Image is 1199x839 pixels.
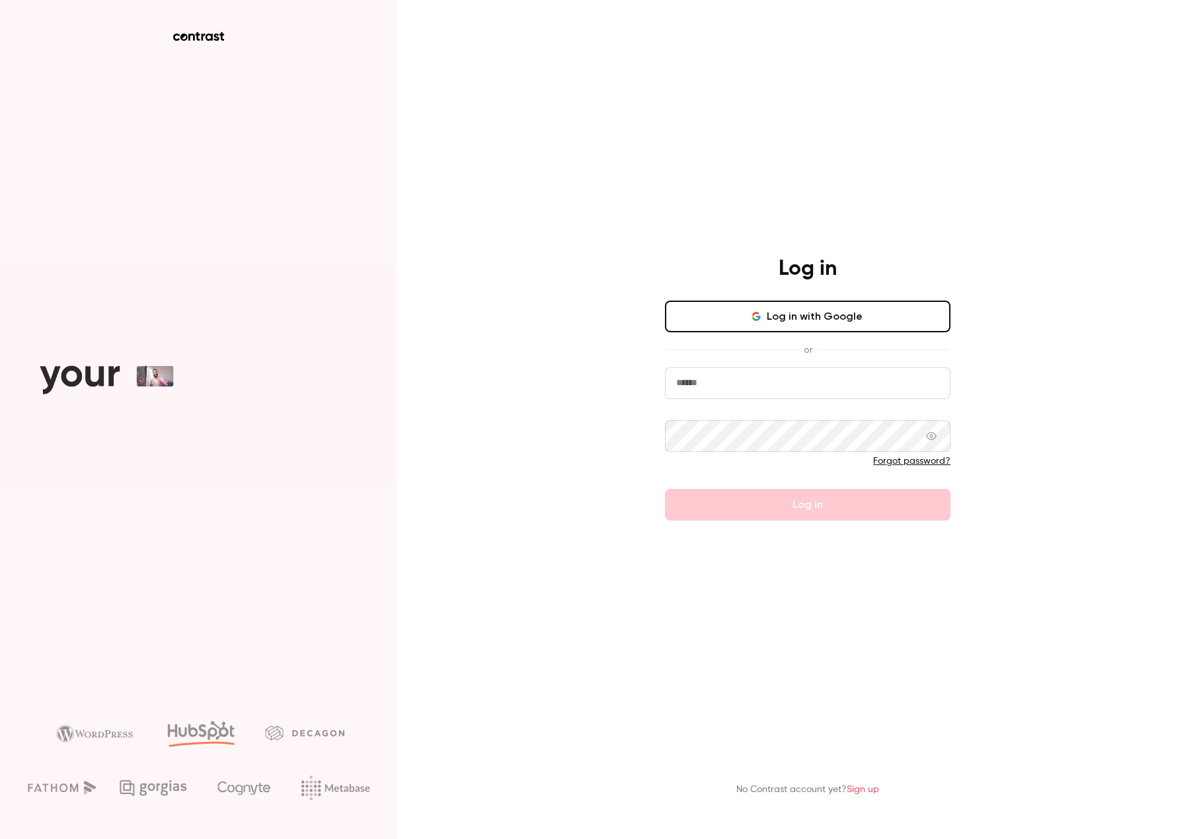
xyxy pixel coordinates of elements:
[265,725,344,740] img: decagon
[779,256,837,282] h4: Log in
[665,301,950,332] button: Log in with Google
[873,456,950,466] a: Forgot password?
[736,783,879,797] p: No Contrast account yet?
[797,343,819,357] span: or
[847,785,879,794] a: Sign up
